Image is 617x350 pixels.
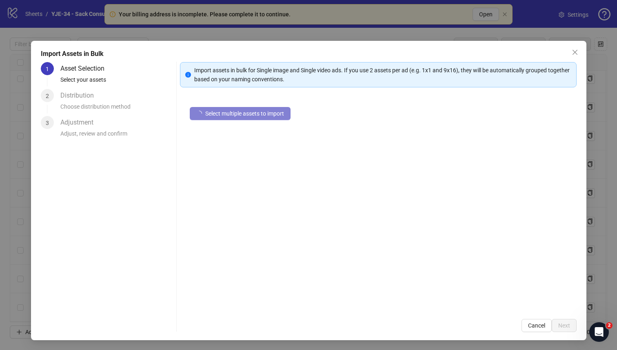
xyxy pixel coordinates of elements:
[196,111,202,116] span: loading
[205,110,284,117] span: Select multiple assets to import
[194,66,571,84] div: Import assets in bulk for Single image and Single video ads. If you use 2 assets per ad (e.g. 1x1...
[528,322,545,329] span: Cancel
[60,62,111,75] div: Asset Selection
[41,49,577,59] div: Import Assets in Bulk
[521,319,551,332] button: Cancel
[60,116,100,129] div: Adjustment
[60,102,173,116] div: Choose distribution method
[571,49,578,56] span: close
[60,129,173,143] div: Adjust, review and confirm
[568,46,581,59] button: Close
[185,72,191,78] span: info-circle
[551,319,576,332] button: Next
[46,120,49,126] span: 3
[606,322,613,329] span: 2
[46,93,49,99] span: 2
[60,75,173,89] div: Select your assets
[46,66,49,72] span: 1
[589,322,609,342] iframe: Intercom live chat
[190,107,291,120] button: Select multiple assets to import
[60,89,100,102] div: Distribution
